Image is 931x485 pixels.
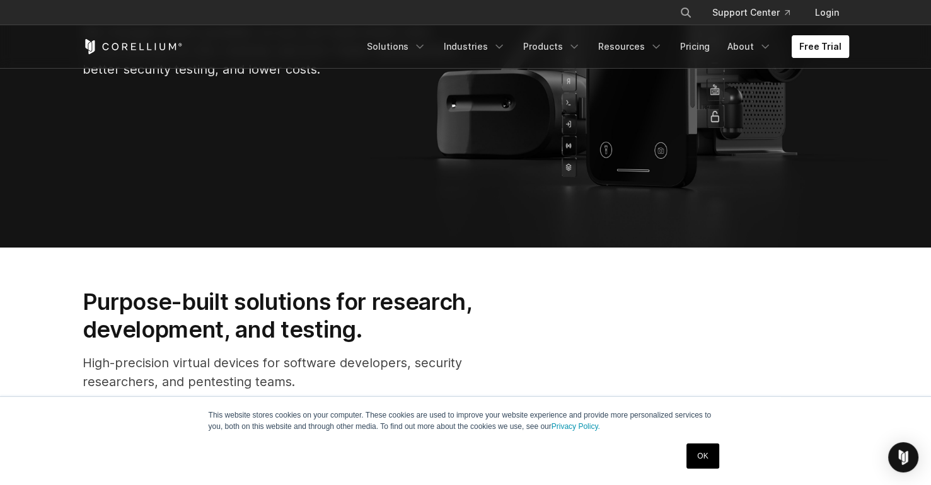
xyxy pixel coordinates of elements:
a: Support Center [702,1,800,24]
a: Pricing [673,35,717,58]
div: Navigation Menu [359,35,849,58]
button: Search [674,1,697,24]
a: Free Trial [792,35,849,58]
a: OK [686,443,719,469]
a: Solutions [359,35,434,58]
p: This website stores cookies on your computer. These cookies are used to improve your website expe... [209,409,723,432]
a: Resources [591,35,670,58]
a: Products [516,35,588,58]
div: Open Intercom Messenger [888,442,918,472]
a: About [720,35,779,58]
a: Corellium Home [83,39,183,54]
p: High-precision virtual devices for software developers, security researchers, and pentesting teams. [83,353,512,391]
a: Login [805,1,849,24]
a: Privacy Policy. [552,422,600,431]
div: Navigation Menu [664,1,849,24]
a: Industries [436,35,513,58]
h2: Purpose-built solutions for research, development, and testing. [83,288,512,344]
